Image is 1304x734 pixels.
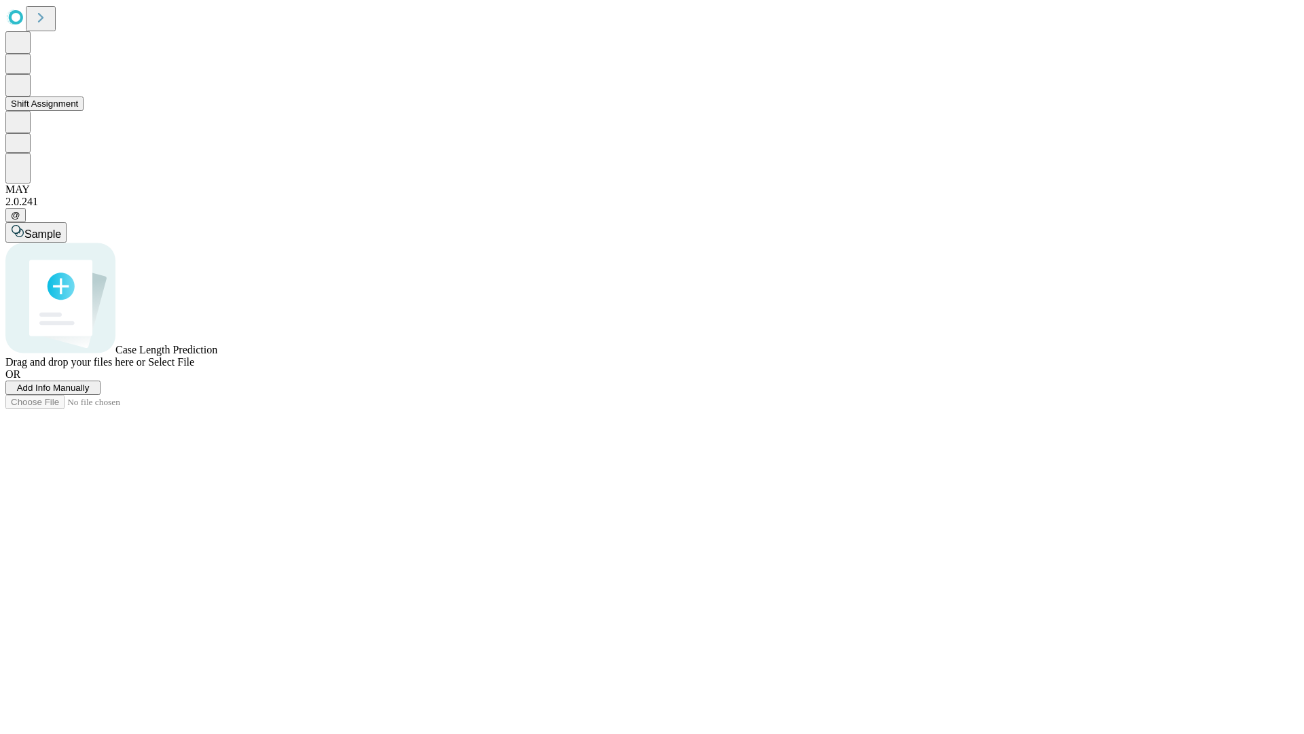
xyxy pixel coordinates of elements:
[5,208,26,222] button: @
[11,210,20,220] span: @
[24,228,61,240] span: Sample
[148,356,194,368] span: Select File
[5,222,67,243] button: Sample
[115,344,217,355] span: Case Length Prediction
[5,196,1299,208] div: 2.0.241
[17,383,90,393] span: Add Info Manually
[5,356,145,368] span: Drag and drop your files here or
[5,381,101,395] button: Add Info Manually
[5,183,1299,196] div: MAY
[5,368,20,380] span: OR
[5,97,84,111] button: Shift Assignment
